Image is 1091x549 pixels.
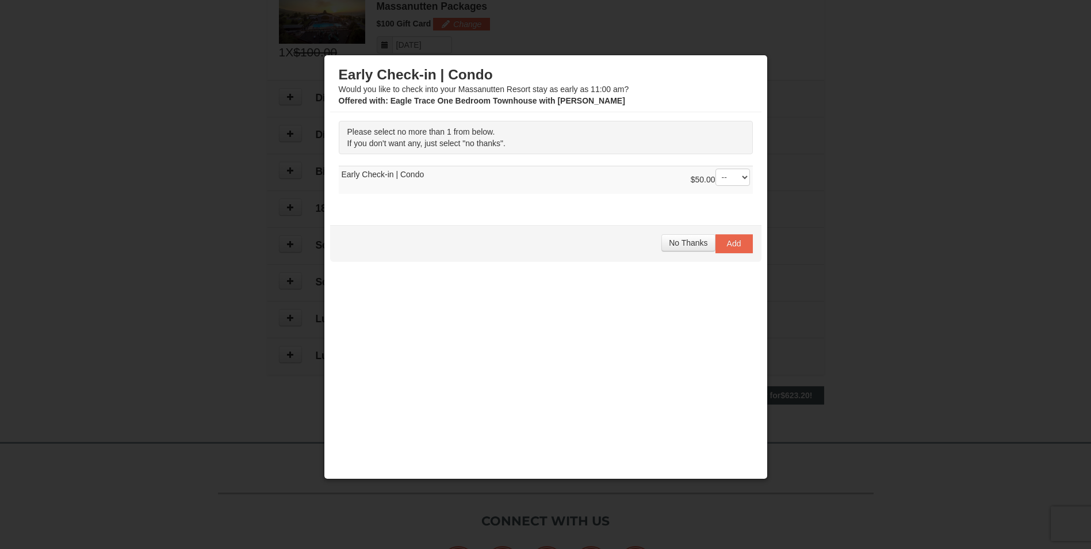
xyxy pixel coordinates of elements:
[661,234,715,251] button: No Thanks
[339,166,753,195] td: Early Check-in | Condo
[339,96,625,105] strong: : Eagle Trace One Bedroom Townhouse with [PERSON_NAME]
[339,66,753,106] div: Would you like to check into your Massanutten Resort stay as early as 11:00 am?
[339,96,386,105] span: Offered with
[347,127,495,136] span: Please select no more than 1 from below.
[347,139,506,148] span: If you don't want any, just select "no thanks".
[669,238,707,247] span: No Thanks
[715,234,753,253] button: Add
[339,66,753,83] h3: Early Check-in | Condo
[727,239,741,248] span: Add
[691,169,750,192] div: $50.00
